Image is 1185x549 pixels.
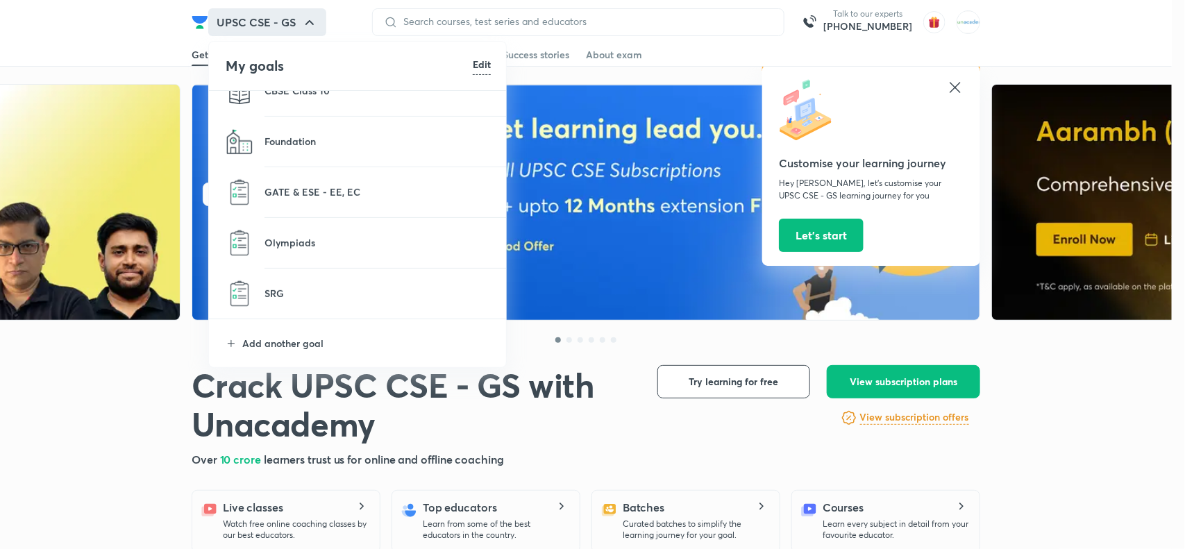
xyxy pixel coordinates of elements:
h4: My goals [226,56,473,76]
h6: Edit [473,57,491,71]
p: SRG [264,286,491,301]
img: CBSE Class 10 [226,77,253,105]
img: Foundation [226,128,253,155]
img: Olympiads [226,229,253,257]
p: GATE & ESE - EE, EC [264,185,491,199]
img: SRG [226,280,253,307]
p: Olympiads [264,235,491,250]
img: GATE & ESE - EE, EC [226,178,253,206]
p: Add another goal [242,336,491,350]
p: Foundation [264,134,491,149]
